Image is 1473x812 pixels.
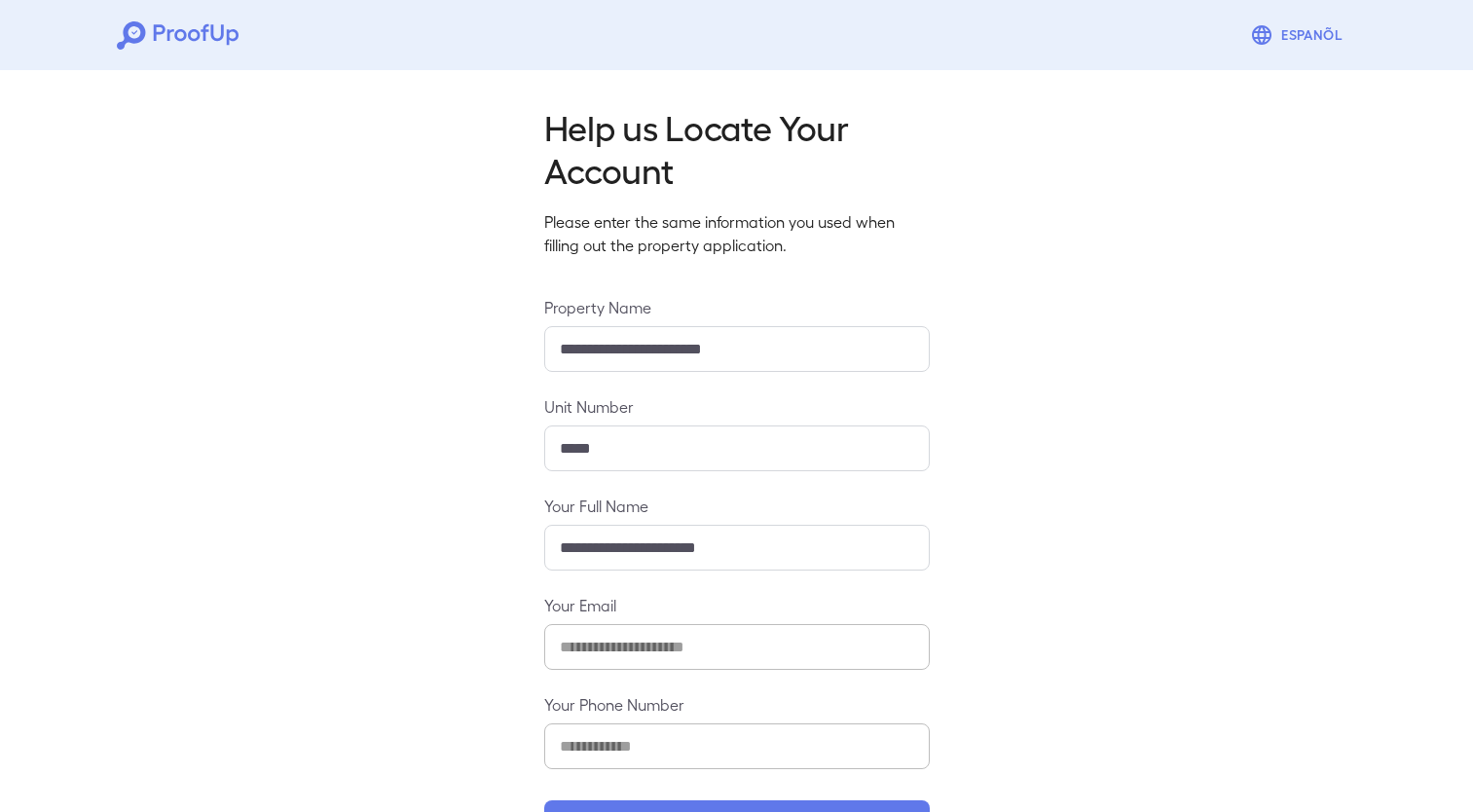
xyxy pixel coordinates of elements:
button: Espanõl [1242,16,1356,55]
p: Please enter the same information you used when filling out the property application. [544,210,930,257]
label: Your Full Name [544,495,930,517]
label: Your Email [544,594,930,616]
label: Unit Number [544,395,930,418]
label: Property Name [544,296,930,318]
h2: Help us Locate Your Account [544,105,930,191]
label: Your Phone Number [544,693,930,716]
